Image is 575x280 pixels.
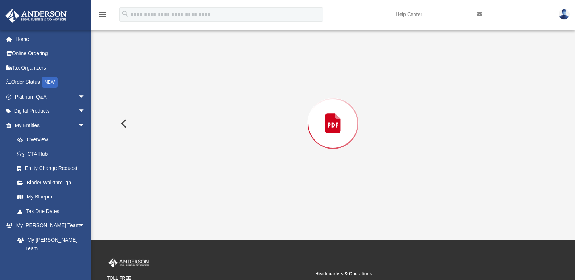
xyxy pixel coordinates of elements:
[115,11,551,217] div: Preview
[10,190,93,204] a: My Blueprint
[10,204,96,218] a: Tax Due Dates
[78,89,93,104] span: arrow_drop_down
[5,75,96,90] a: Order StatusNEW
[5,218,93,233] a: My [PERSON_NAME] Teamarrow_drop_down
[10,161,96,176] a: Entity Change Request
[98,14,107,19] a: menu
[115,113,131,134] button: Previous File
[10,175,96,190] a: Binder Walkthrough
[10,233,89,256] a: My [PERSON_NAME] Team
[559,9,570,20] img: User Pic
[5,46,96,61] a: Online Ordering
[5,32,96,46] a: Home
[78,118,93,133] span: arrow_drop_down
[10,133,96,147] a: Overview
[5,104,96,118] a: Digital Productsarrow_drop_down
[78,218,93,233] span: arrow_drop_down
[3,9,69,23] img: Anderson Advisors Platinum Portal
[121,10,129,18] i: search
[5,60,96,75] a: Tax Organizers
[5,118,96,133] a: My Entitiesarrow_drop_down
[315,271,518,277] small: Headquarters & Operations
[42,77,58,88] div: NEW
[98,10,107,19] i: menu
[10,147,96,161] a: CTA Hub
[107,258,151,268] img: Anderson Advisors Platinum Portal
[5,89,96,104] a: Platinum Q&Aarrow_drop_down
[78,104,93,119] span: arrow_drop_down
